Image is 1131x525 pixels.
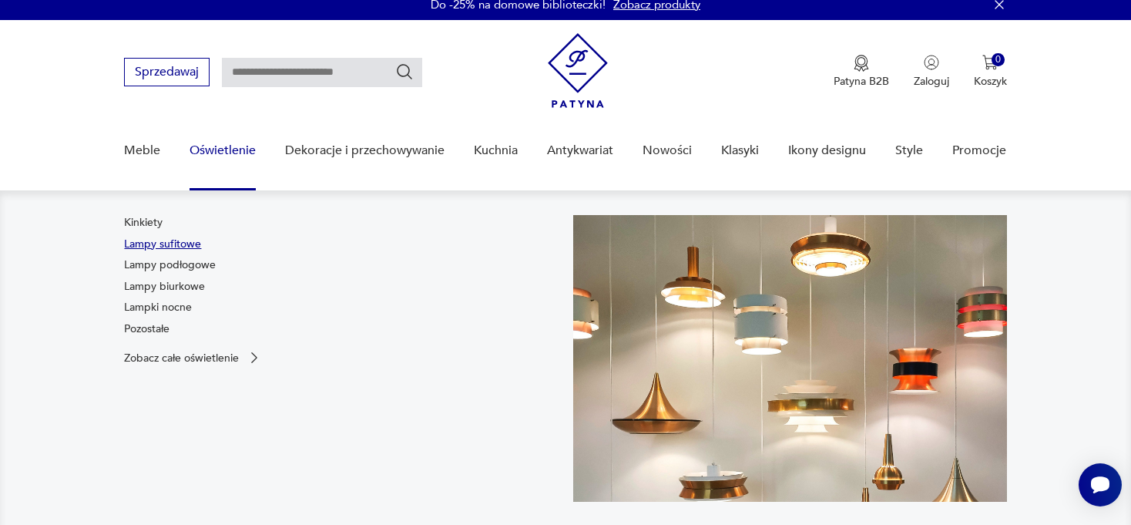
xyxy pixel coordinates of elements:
[124,58,210,86] button: Sprzedawaj
[395,62,414,81] button: Szukaj
[895,121,923,180] a: Style
[124,68,210,79] a: Sprzedawaj
[124,353,239,363] p: Zobacz całe oświetlenie
[124,257,216,273] a: Lampy podłogowe
[992,53,1005,66] div: 0
[124,300,192,315] a: Lampki nocne
[721,121,759,180] a: Klasyki
[190,121,256,180] a: Oświetlenie
[834,74,889,89] p: Patyna B2B
[124,279,205,294] a: Lampy biurkowe
[285,121,445,180] a: Dekoracje i przechowywanie
[834,55,889,89] a: Ikona medaluPatyna B2B
[124,321,169,337] a: Pozostałe
[573,215,1007,502] img: a9d990cd2508053be832d7f2d4ba3cb1.jpg
[124,121,160,180] a: Meble
[124,215,163,231] a: Kinkiety
[548,33,608,108] img: Patyna - sklep z meblami i dekoracjami vintage
[974,74,1007,89] p: Koszyk
[547,121,613,180] a: Antykwariat
[788,121,866,180] a: Ikony designu
[834,55,889,89] button: Patyna B2B
[1079,463,1122,506] iframe: Smartsupp widget button
[914,74,949,89] p: Zaloguj
[643,121,692,180] a: Nowości
[124,350,262,365] a: Zobacz całe oświetlenie
[982,55,998,70] img: Ikona koszyka
[952,121,1006,180] a: Promocje
[974,55,1007,89] button: 0Koszyk
[124,237,201,252] a: Lampy sufitowe
[924,55,939,70] img: Ikonka użytkownika
[474,121,518,180] a: Kuchnia
[914,55,949,89] button: Zaloguj
[854,55,869,72] img: Ikona medalu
